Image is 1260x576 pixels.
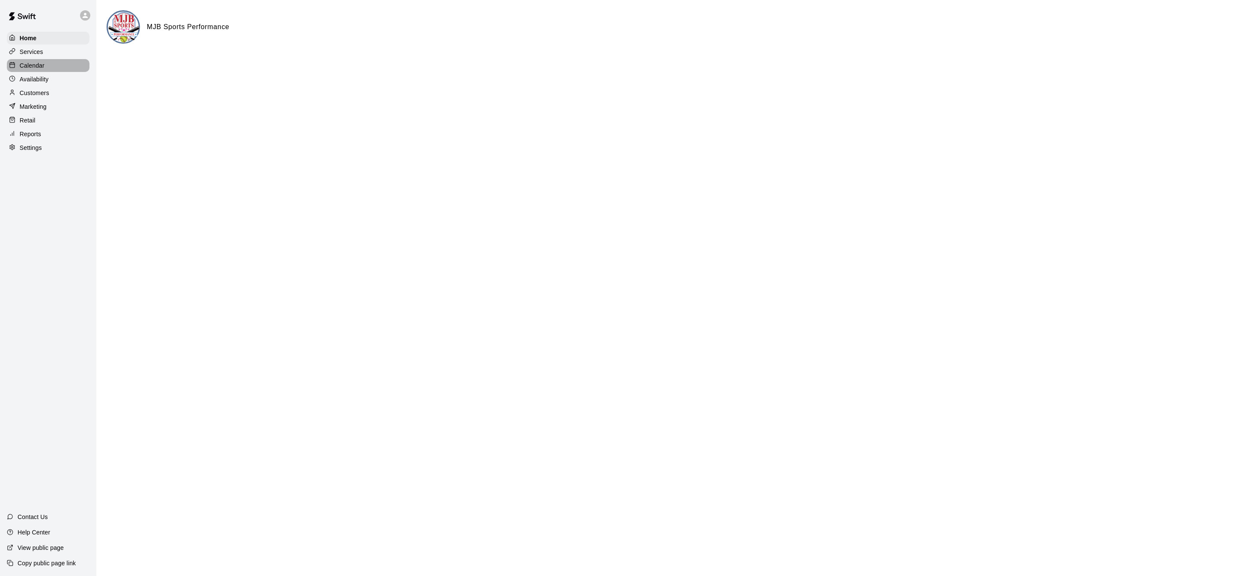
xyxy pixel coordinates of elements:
[20,48,43,56] p: Services
[18,543,64,552] p: View public page
[7,73,89,86] a: Availability
[7,141,89,154] a: Settings
[7,59,89,72] a: Calendar
[20,75,49,84] p: Availability
[20,61,45,70] p: Calendar
[108,12,140,44] img: MJB Sports Performance logo
[7,45,89,58] a: Services
[20,89,49,97] p: Customers
[7,32,89,45] a: Home
[7,87,89,99] a: Customers
[20,116,36,125] p: Retail
[7,100,89,113] a: Marketing
[20,130,41,138] p: Reports
[18,559,76,567] p: Copy public page link
[18,513,48,521] p: Contact Us
[147,21,229,33] h6: MJB Sports Performance
[18,528,50,537] p: Help Center
[20,143,42,152] p: Settings
[7,114,89,127] a: Retail
[7,128,89,140] a: Reports
[20,34,37,42] p: Home
[20,102,47,111] p: Marketing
